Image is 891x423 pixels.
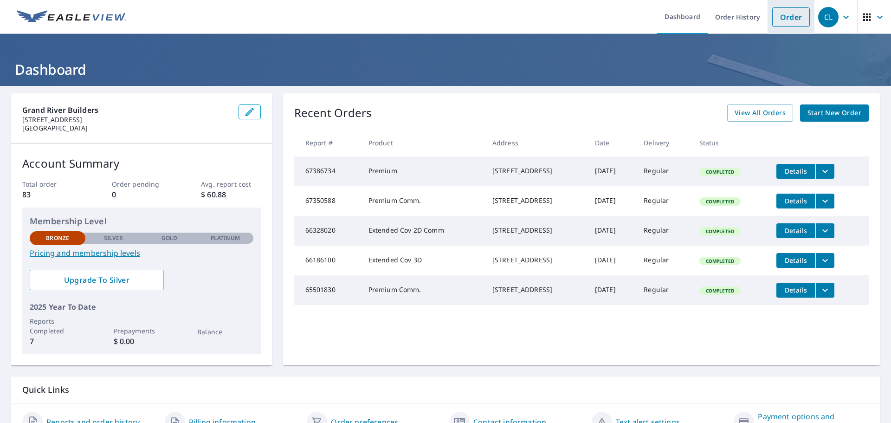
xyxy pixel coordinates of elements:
span: Details [782,256,810,265]
p: 0 [112,189,171,200]
td: [DATE] [588,246,636,275]
a: Start New Order [800,104,869,122]
td: Premium Comm. [361,186,485,216]
td: Regular [636,156,691,186]
td: [DATE] [588,186,636,216]
th: Date [588,129,636,156]
p: Bronze [46,234,69,242]
div: [STREET_ADDRESS] [492,226,580,235]
div: [STREET_ADDRESS] [492,166,580,176]
th: Report # [294,129,361,156]
td: Premium Comm. [361,275,485,305]
span: Completed [700,198,740,205]
td: [DATE] [588,275,636,305]
p: Order pending [112,179,171,189]
button: filesDropdownBtn-66186100 [815,253,834,268]
button: detailsBtn-65501830 [776,283,815,298]
p: Gold [161,234,177,242]
td: 67350588 [294,186,361,216]
p: Membership Level [30,215,253,228]
span: Completed [700,169,740,175]
div: [STREET_ADDRESS] [492,285,580,294]
span: Completed [700,287,740,294]
td: Regular [636,246,691,275]
span: Start New Order [807,107,861,119]
div: [STREET_ADDRESS] [492,255,580,265]
p: Recent Orders [294,104,372,122]
p: Quick Links [22,384,869,396]
span: View All Orders [735,107,786,119]
p: $ 60.88 [201,189,260,200]
p: Grand River Builders [22,104,231,116]
span: Completed [700,258,740,264]
span: Details [782,196,810,205]
td: 67386734 [294,156,361,186]
p: $ 0.00 [114,336,169,347]
th: Address [485,129,588,156]
button: detailsBtn-67386734 [776,164,815,179]
a: Order [772,7,810,27]
th: Product [361,129,485,156]
td: Regular [636,186,691,216]
p: Reports Completed [30,316,85,336]
p: Prepayments [114,326,169,336]
td: [DATE] [588,156,636,186]
p: 7 [30,336,85,347]
td: 66328020 [294,216,361,246]
td: Regular [636,275,691,305]
button: filesDropdownBtn-65501830 [815,283,834,298]
p: Platinum [211,234,240,242]
td: Extended Cov 3D [361,246,485,275]
button: filesDropdownBtn-66328020 [815,223,834,238]
th: Status [692,129,769,156]
p: Avg. report cost [201,179,260,189]
img: EV Logo [17,10,126,24]
a: Pricing and membership levels [30,247,253,259]
td: 66186100 [294,246,361,275]
p: Balance [197,327,253,337]
td: Extended Cov 2D Comm [361,216,485,246]
p: Account Summary [22,155,261,172]
p: 2025 Year To Date [30,301,253,312]
div: CL [818,7,839,27]
a: View All Orders [727,104,793,122]
span: Details [782,167,810,176]
button: filesDropdownBtn-67350588 [815,194,834,208]
button: detailsBtn-67350588 [776,194,815,208]
button: detailsBtn-66328020 [776,223,815,238]
p: Silver [104,234,123,242]
div: [STREET_ADDRESS] [492,196,580,205]
th: Delivery [636,129,691,156]
td: [DATE] [588,216,636,246]
td: 65501830 [294,275,361,305]
p: [STREET_ADDRESS] [22,116,231,124]
span: Details [782,286,810,294]
button: detailsBtn-66186100 [776,253,815,268]
a: Upgrade To Silver [30,270,164,290]
p: [GEOGRAPHIC_DATA] [22,124,231,132]
p: 83 [22,189,82,200]
span: Upgrade To Silver [37,275,156,285]
p: Total order [22,179,82,189]
button: filesDropdownBtn-67386734 [815,164,834,179]
span: Details [782,226,810,235]
span: Completed [700,228,740,234]
td: Regular [636,216,691,246]
td: Premium [361,156,485,186]
h1: Dashboard [11,60,880,79]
